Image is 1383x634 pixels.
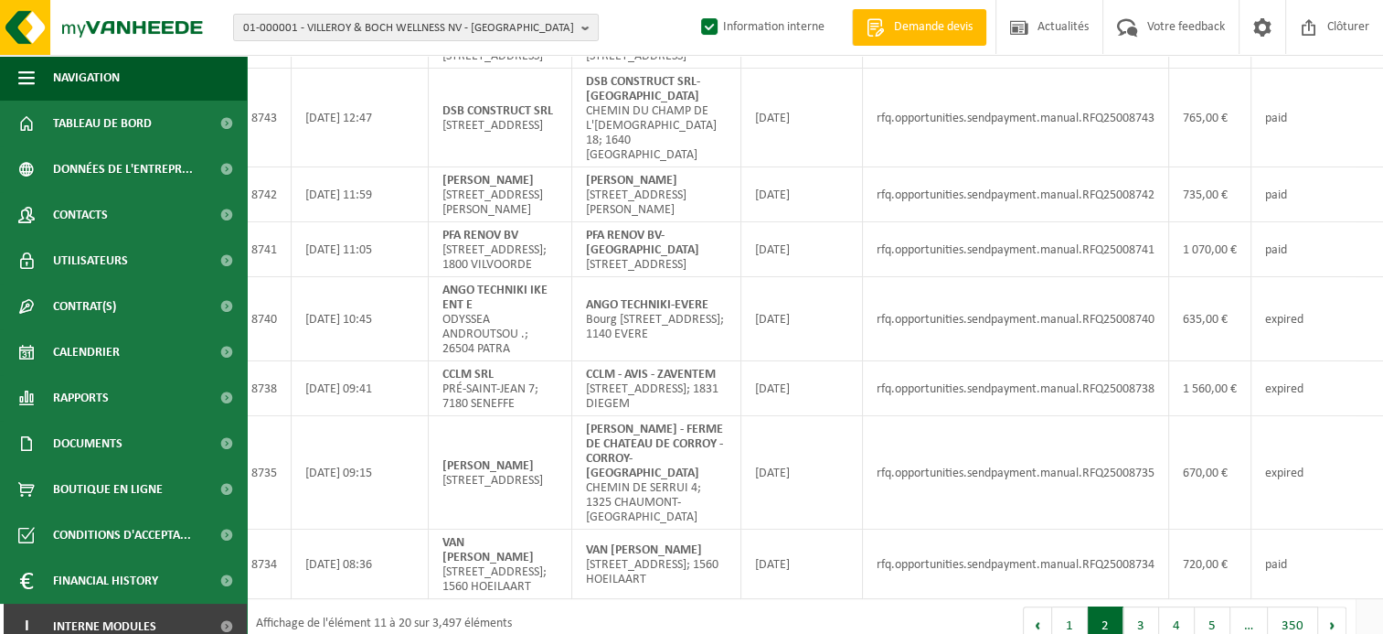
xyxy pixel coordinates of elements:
td: ODYSSEA ANDROUTSOU .; 26504 PATRA [429,277,572,361]
td: 8741 [238,222,292,277]
span: Rapports [53,375,109,421]
td: rfq.opportunities.sendpayment.manual.RFQ25008740 [863,277,1169,361]
td: [STREET_ADDRESS] [429,416,572,530]
td: [STREET_ADDRESS] [572,222,741,277]
td: 8742 [238,167,292,222]
span: Documents [53,421,122,467]
td: [DATE] [741,69,863,167]
strong: ANGO TECHNIKI IKE ENT E [442,284,548,312]
span: Tableau de bord [53,101,152,146]
td: [DATE] 11:05 [292,222,429,277]
td: CHEMIN DE SERRUI 4; 1325 CHAUMONT-[GEOGRAPHIC_DATA] [572,416,741,530]
strong: ANGO TECHNIKI-EVERE [586,298,708,312]
span: Demande devis [889,18,977,37]
td: 720,00 € [1169,530,1251,599]
td: 8734 [238,530,292,599]
span: Financial History [53,558,158,604]
td: 1 070,00 € [1169,222,1251,277]
strong: [PERSON_NAME] [442,459,534,473]
strong: [PERSON_NAME] - FERME DE CHATEAU DE CORROY - CORROY-[GEOGRAPHIC_DATA] [586,423,723,480]
span: expired [1265,467,1303,480]
td: [DATE] [741,361,863,416]
td: [DATE] 12:47 [292,69,429,167]
span: Utilisateurs [53,238,128,284]
td: [DATE] 08:36 [292,530,429,599]
td: [DATE] 10:45 [292,277,429,361]
span: Conditions d'accepta... [53,512,191,558]
td: 8735 [238,416,292,530]
span: paid [1265,243,1287,257]
td: CHEMIN DU CHAMP DE L'[DEMOGRAPHIC_DATA] 18; 1640 [GEOGRAPHIC_DATA] [572,69,741,167]
td: rfq.opportunities.sendpayment.manual.RFQ25008735 [863,416,1169,530]
button: 01-000001 - VILLEROY & BOCH WELLNESS NV - [GEOGRAPHIC_DATA] [233,14,599,41]
td: Bourg [STREET_ADDRESS]; 1140 EVERE [572,277,741,361]
span: paid [1265,112,1287,125]
strong: VAN [PERSON_NAME] [586,543,702,557]
td: [DATE] 09:41 [292,361,429,416]
span: Calendrier [53,329,120,375]
td: [STREET_ADDRESS][PERSON_NAME] [429,167,572,222]
td: rfq.opportunities.sendpayment.manual.RFQ25008734 [863,530,1169,599]
strong: CCLM SRL [442,368,494,381]
td: PRÉ-SAINT-JEAN 7; 7180 SENEFFE [429,361,572,416]
strong: VAN [PERSON_NAME] [442,536,534,564]
td: [DATE] 11:59 [292,167,429,222]
strong: CCLM - AVIS - ZAVENTEM [586,368,716,381]
span: Navigation [53,55,120,101]
span: paid [1265,188,1287,202]
td: 8738 [238,361,292,416]
td: [STREET_ADDRESS]; 1831 DIEGEM [572,361,741,416]
span: Données de l'entrepr... [53,146,193,192]
td: [STREET_ADDRESS] [429,69,572,167]
td: 670,00 € [1169,416,1251,530]
td: rfq.opportunities.sendpayment.manual.RFQ25008738 [863,361,1169,416]
td: 735,00 € [1169,167,1251,222]
a: Demande devis [852,9,986,46]
td: [DATE] 09:15 [292,416,429,530]
td: rfq.opportunities.sendpayment.manual.RFQ25008741 [863,222,1169,277]
strong: [PERSON_NAME] [442,174,534,188]
td: 635,00 € [1169,277,1251,361]
td: rfq.opportunities.sendpayment.manual.RFQ25008742 [863,167,1169,222]
td: [DATE] [741,167,863,222]
td: 8743 [238,69,292,167]
td: [STREET_ADDRESS]; 1800 VILVOORDE [429,222,572,277]
span: Boutique en ligne [53,467,163,512]
td: 8740 [238,277,292,361]
strong: PFA RENOV BV [442,229,518,242]
strong: [PERSON_NAME] [586,174,677,188]
strong: DSB CONSTRUCT SRL [442,104,553,118]
span: paid [1265,558,1287,572]
span: 01-000001 - VILLEROY & BOCH WELLNESS NV - [GEOGRAPHIC_DATA] [243,15,574,42]
td: [DATE] [741,277,863,361]
span: Contrat(s) [53,284,116,329]
td: 1 560,00 € [1169,361,1251,416]
td: [STREET_ADDRESS]; 1560 HOEILAART [572,530,741,599]
td: [STREET_ADDRESS]; 1560 HOEILAART [429,530,572,599]
span: expired [1265,313,1303,327]
td: rfq.opportunities.sendpayment.manual.RFQ25008743 [863,69,1169,167]
td: [STREET_ADDRESS][PERSON_NAME] [572,167,741,222]
span: expired [1265,382,1303,396]
span: Contacts [53,192,108,238]
td: [DATE] [741,416,863,530]
strong: PFA RENOV BV-[GEOGRAPHIC_DATA] [586,229,699,257]
label: Information interne [697,14,824,41]
td: 765,00 € [1169,69,1251,167]
td: [DATE] [741,530,863,599]
strong: DSB CONSTRUCT SRL-[GEOGRAPHIC_DATA] [586,75,700,103]
td: [DATE] [741,222,863,277]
